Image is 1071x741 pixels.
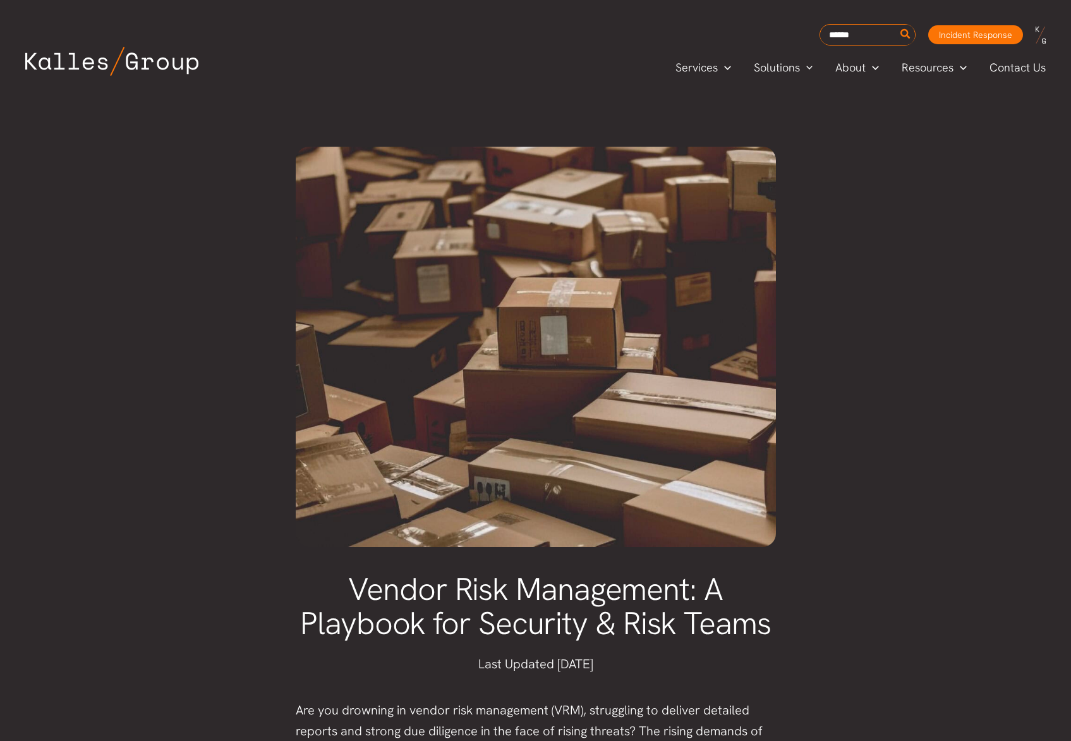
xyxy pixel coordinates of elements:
[835,58,866,77] span: About
[898,25,914,45] button: Search
[300,568,771,644] span: Vendor Risk Management: A Playbook for Security & Risk Teams
[296,147,776,547] img: Article- Vendor Risk Management- A Playbook for Security _ Risk Teams
[754,58,800,77] span: Solutions
[824,58,890,77] a: AboutMenu Toggle
[902,58,953,77] span: Resources
[928,25,1023,44] a: Incident Response
[478,656,593,672] span: Last Updated [DATE]
[890,58,978,77] a: ResourcesMenu Toggle
[25,47,198,76] img: Kalles Group
[664,58,742,77] a: ServicesMenu Toggle
[800,58,813,77] span: Menu Toggle
[718,58,731,77] span: Menu Toggle
[664,57,1058,78] nav: Primary Site Navigation
[989,58,1046,77] span: Contact Us
[675,58,718,77] span: Services
[978,58,1058,77] a: Contact Us
[866,58,879,77] span: Menu Toggle
[953,58,967,77] span: Menu Toggle
[742,58,825,77] a: SolutionsMenu Toggle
